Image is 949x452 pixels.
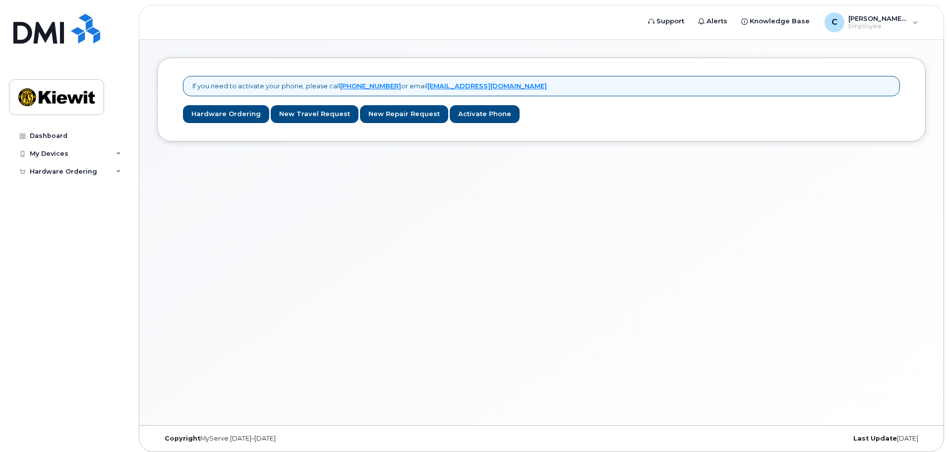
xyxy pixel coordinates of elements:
[669,435,926,443] div: [DATE]
[183,105,269,124] a: Hardware Ordering
[427,82,547,90] a: [EMAIL_ADDRESS][DOMAIN_NAME]
[853,435,897,442] strong: Last Update
[157,435,414,443] div: MyServe [DATE]–[DATE]
[360,105,448,124] a: New Repair Request
[271,105,358,124] a: New Travel Request
[340,82,401,90] a: [PHONE_NUMBER]
[450,105,520,124] a: Activate Phone
[192,81,547,91] p: If you need to activate your phone, please call or email
[165,435,200,442] strong: Copyright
